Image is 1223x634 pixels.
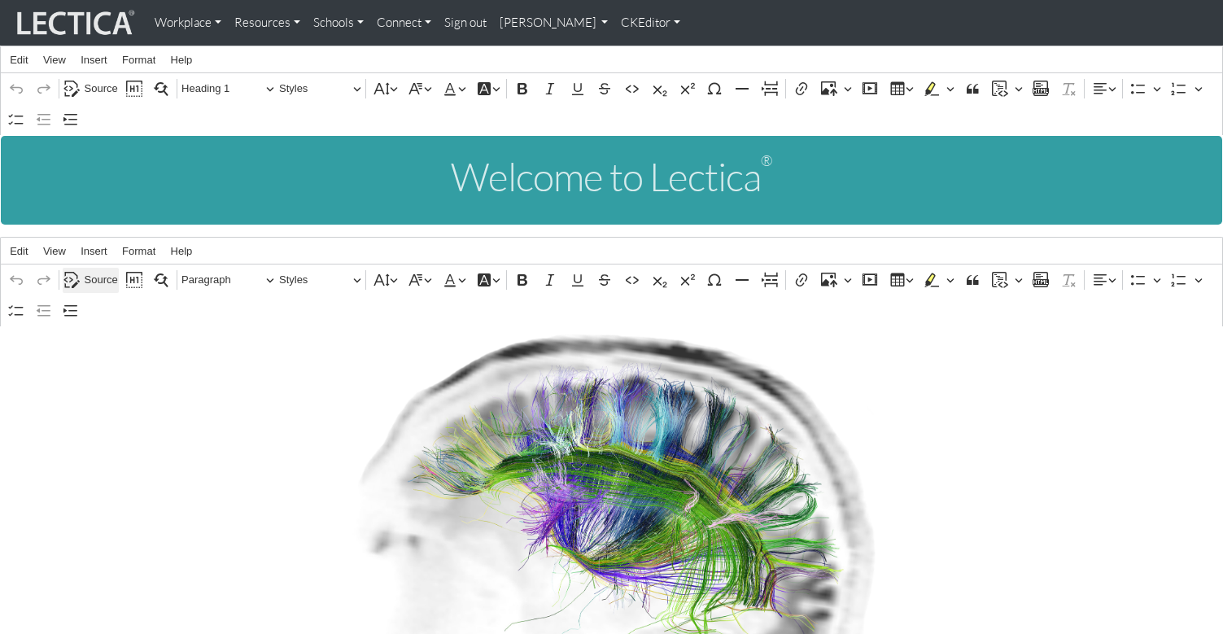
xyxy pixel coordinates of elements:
[171,55,193,65] span: Help
[10,55,28,65] span: Edit
[614,7,687,39] a: CKEditor
[1,238,1222,265] div: Editor menu bar
[13,7,135,38] img: lecticalive
[63,268,118,293] button: Source
[81,55,107,65] span: Insert
[228,7,307,39] a: Resources
[761,151,772,169] sup: ®
[438,7,493,39] a: Sign out
[122,55,155,65] span: Format
[1,265,1222,326] div: Editor toolbar
[81,246,107,256] span: Insert
[63,77,118,102] button: Source
[493,7,615,39] a: [PERSON_NAME]
[171,246,193,256] span: Help
[279,270,353,290] span: Styles
[181,79,266,98] span: Heading 1
[279,79,353,98] span: Styles
[148,7,228,39] a: Workplace
[181,268,275,293] button: Paragraph, Heading
[1,73,1222,135] div: Editor toolbar
[10,246,28,256] span: Edit
[1,46,1222,73] div: Editor menu bar
[43,55,66,65] span: View
[85,270,118,290] span: Source
[278,268,362,293] button: Styles
[278,77,362,102] button: Styles
[181,270,266,290] span: Paragraph
[181,77,275,102] button: Heading 1, Heading
[14,155,1209,199] h1: Welcome to Lectica
[122,246,155,256] span: Format
[307,7,370,39] a: Schools
[43,246,66,256] span: View
[85,79,118,98] span: Source
[370,7,438,39] a: Connect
